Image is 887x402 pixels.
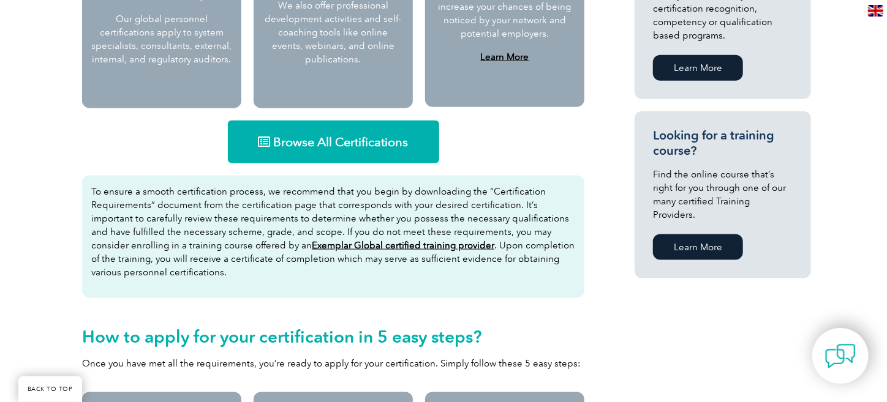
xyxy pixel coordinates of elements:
[653,234,743,260] a: Learn More
[82,357,584,370] p: Once you have met all the requirements, you’re ready to apply for your certification. Simply foll...
[312,240,494,251] a: Exemplar Global certified training provider
[653,128,793,158] h3: Looking for a training course?
[91,12,232,66] p: Our global personnel certifications apply to system specialists, consultants, external, internal,...
[18,376,82,402] a: BACK TO TOP
[274,136,409,148] span: Browse All Certifications
[653,168,793,221] p: Find the online course that’s right for you through one of our many certified Training Providers.
[228,121,439,163] a: Browse All Certifications
[82,327,584,346] h2: How to apply for your certification in 5 easy steps?
[825,341,856,371] img: contact-chat.png
[91,185,575,279] p: To ensure a smooth certification process, we recommend that you begin by downloading the “Certifi...
[480,51,529,62] a: Learn More
[868,5,883,17] img: en
[653,55,743,81] a: Learn More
